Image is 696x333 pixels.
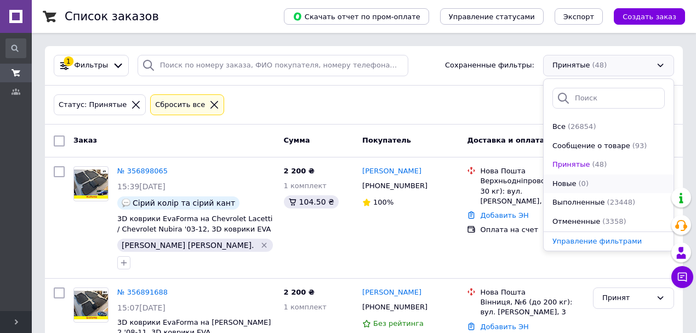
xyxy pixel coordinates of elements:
a: Создать заказ [603,12,685,20]
input: Поиск [552,88,665,109]
img: :speech_balloon: [122,199,130,207]
div: 104.50 ₴ [284,195,339,208]
span: (3358) [602,217,626,225]
input: Поиск по номеру заказа, ФИО покупателя, номеру телефона, Email, номеру накладной [138,55,408,76]
div: Статус: Принятые [56,99,129,111]
div: [PHONE_NUMBER] [360,179,430,193]
span: Покупатель [362,136,411,144]
span: (23448) [607,198,636,206]
a: № 356898065 [117,167,168,175]
div: [PHONE_NUMBER] [360,300,430,314]
div: Сбросить все [153,99,207,111]
button: Скачать отчет по пром-оплате [284,8,429,25]
h1: Список заказов [65,10,159,23]
a: Фото товару [73,166,109,201]
button: Создать заказ [614,8,685,25]
div: Верхньодніпровськ, №2 (до 30 кг): вул. [PERSON_NAME], 30 [480,176,584,206]
span: (93) [632,142,647,150]
span: Заказ [73,136,97,144]
a: [PERSON_NAME] [362,287,421,298]
a: Фото товару [73,287,109,323]
a: Добавить ЭН [480,211,528,219]
span: (26854) [568,122,596,131]
span: 2 200 ₴ [284,288,315,296]
span: (48) [592,160,607,168]
span: Выполненные [552,197,605,208]
img: Фото товару [74,291,108,319]
span: Все [552,122,566,132]
span: 2 200 ₴ [284,167,315,175]
a: № 356891688 [117,288,168,296]
span: (0) [579,179,589,188]
span: Сообщение о товаре [552,141,630,151]
div: 1 [64,57,73,66]
span: Сумма [284,136,310,144]
span: Без рейтинга [373,319,424,328]
span: Принятые [552,160,590,170]
div: Нова Пошта [480,166,584,176]
div: Оплата на счет [480,225,584,235]
span: 15:07[DATE] [117,303,166,312]
span: Фильтры [75,60,109,71]
div: Нова Пошта [480,287,584,297]
button: Чат с покупателем [671,266,693,288]
div: Принят [602,292,652,304]
span: 1 комплект [284,182,327,190]
svg: Удалить метку [260,241,269,250]
span: Управление статусами [449,13,535,21]
span: Сохраненные фильтры: [445,60,534,71]
span: 100% [373,198,393,206]
span: Доставка и оплата [467,136,544,144]
span: [PERSON_NAME] [PERSON_NAME]. [122,241,254,250]
a: 3D коврики EvaForma на Chevrolet Lacetti / Chevrolet Nubira '03-12, 3D коврики EVA [117,215,272,233]
img: Фото товару [74,170,108,199]
span: Управление фильтрами [552,237,642,245]
span: Экспорт [563,13,594,21]
span: Сірий колір та сірий кант [133,199,235,207]
div: Вінниця, №6 (до 200 кг): вул. [PERSON_NAME], 3 [480,297,584,317]
span: Новые [552,179,577,189]
button: Управление статусами [440,8,544,25]
button: Экспорт [555,8,603,25]
span: 1 комплект [284,303,327,311]
span: 15:39[DATE] [117,182,166,191]
span: Скачать отчет по пром-оплате [293,12,420,21]
span: Создать заказ [623,13,676,21]
a: Добавить ЭН [480,323,528,331]
span: Отмененные [552,217,600,227]
a: [PERSON_NAME] [362,166,421,177]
